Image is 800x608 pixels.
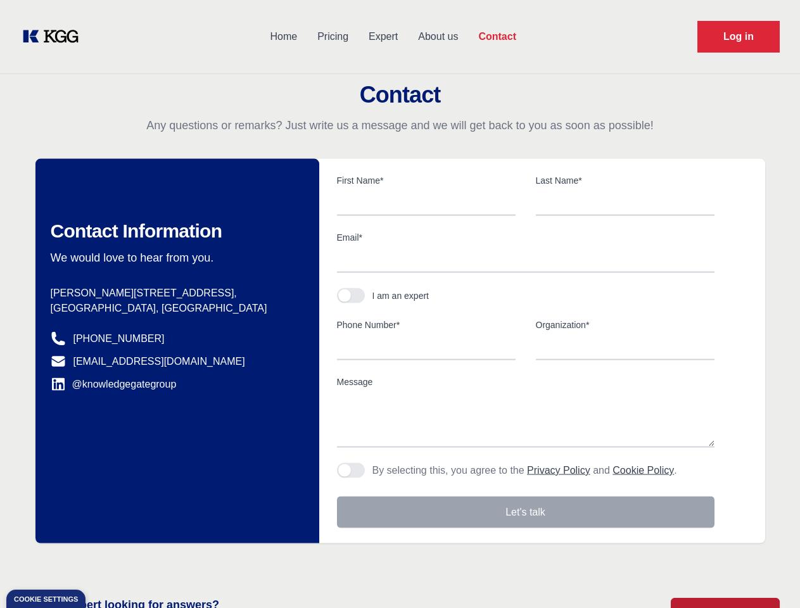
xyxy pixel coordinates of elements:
a: Request Demo [697,21,780,53]
a: @knowledgegategroup [51,377,177,392]
a: Pricing [307,20,359,53]
label: Email* [337,231,714,244]
p: By selecting this, you agree to the and . [372,463,677,478]
button: Let's talk [337,497,714,528]
a: Privacy Policy [527,465,590,476]
h2: Contact Information [51,220,299,243]
p: [PERSON_NAME][STREET_ADDRESS], [51,286,299,301]
h2: Contact [15,82,785,108]
a: [PHONE_NUMBER] [73,331,165,346]
p: Any questions or remarks? Just write us a message and we will get back to you as soon as possible! [15,118,785,133]
a: About us [408,20,468,53]
label: Message [337,376,714,388]
a: [EMAIL_ADDRESS][DOMAIN_NAME] [73,354,245,369]
p: [GEOGRAPHIC_DATA], [GEOGRAPHIC_DATA] [51,301,299,316]
a: Cookie Policy [613,465,674,476]
p: We would love to hear from you. [51,250,299,265]
label: Phone Number* [337,319,516,331]
a: Contact [468,20,526,53]
a: KOL Knowledge Platform: Talk to Key External Experts (KEE) [20,27,89,47]
label: Last Name* [536,174,714,187]
div: I am an expert [372,289,429,302]
label: Organization* [536,319,714,331]
a: Home [260,20,307,53]
iframe: Chat Widget [737,547,800,608]
a: Expert [359,20,408,53]
div: Cookie settings [14,596,78,603]
label: First Name* [337,174,516,187]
